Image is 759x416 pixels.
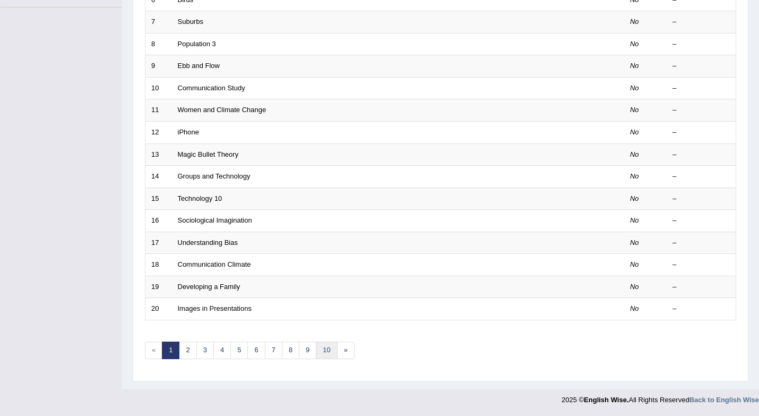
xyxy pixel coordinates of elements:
a: Understanding Bias [178,239,238,247]
td: 20 [145,298,172,320]
em: No [630,239,639,247]
em: No [630,84,639,92]
td: 14 [145,166,172,188]
td: 9 [145,55,172,78]
a: Communication Study [178,84,245,92]
td: 11 [145,99,172,122]
em: No [630,128,639,136]
em: No [630,106,639,114]
td: 7 [145,11,172,33]
td: 10 [145,77,172,99]
em: No [630,62,639,70]
div: – [672,260,730,270]
a: Developing a Family [178,283,240,291]
a: 2 [179,342,196,359]
td: 17 [145,232,172,254]
div: – [672,172,730,182]
div: 2025 © All Rights Reserved [562,389,759,405]
div: – [672,216,730,226]
a: Women and Climate Change [178,106,266,114]
a: Technology 10 [178,194,222,202]
div: – [672,150,730,160]
em: No [630,216,639,224]
div: – [672,39,730,49]
a: 8 [282,342,299,359]
a: Communication Climate [178,260,251,268]
a: 5 [230,342,248,359]
em: No [630,40,639,48]
a: Groups and Technology [178,172,251,180]
em: No [630,18,639,26]
a: 10 [316,342,337,359]
td: 13 [145,143,172,166]
div: – [672,304,730,314]
div: – [672,83,730,94]
a: 7 [265,342,282,359]
a: Magic Bullet Theory [178,150,239,158]
div: – [672,128,730,138]
td: 16 [145,210,172,232]
a: Images in Presentations [178,304,252,312]
em: No [630,194,639,202]
a: » [337,342,355,359]
td: 8 [145,33,172,55]
em: No [630,172,639,180]
div: – [672,194,730,204]
a: 3 [196,342,214,359]
em: No [630,260,639,268]
td: 19 [145,276,172,298]
td: 15 [145,188,172,210]
a: Suburbs [178,18,203,26]
em: No [630,150,639,158]
em: No [630,283,639,291]
a: Back to English Wise [689,396,759,404]
a: Ebb and Flow [178,62,220,70]
span: « [145,342,162,359]
a: Sociological Imagination [178,216,252,224]
a: iPhone [178,128,199,136]
div: – [672,61,730,71]
strong: English Wise. [584,396,628,404]
div: – [672,282,730,292]
a: 4 [213,342,231,359]
div: – [672,238,730,248]
td: 18 [145,254,172,276]
em: No [630,304,639,312]
a: Population 3 [178,40,216,48]
td: 12 [145,121,172,143]
div: – [672,17,730,27]
a: 9 [299,342,316,359]
a: 1 [162,342,179,359]
div: – [672,105,730,115]
a: 6 [247,342,265,359]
